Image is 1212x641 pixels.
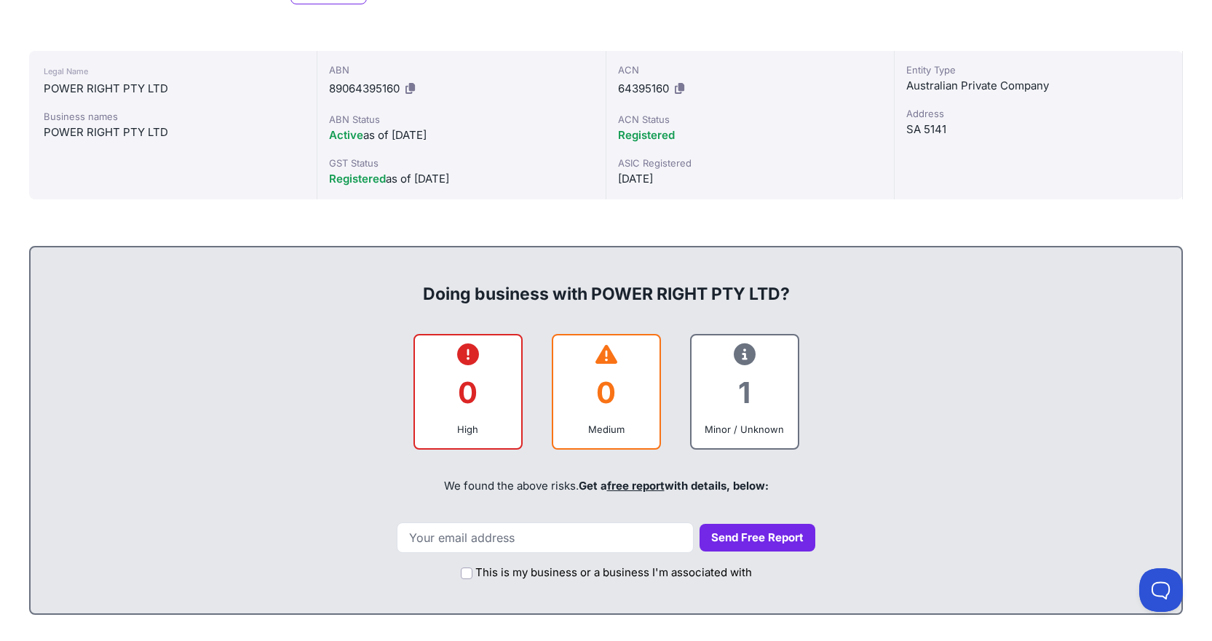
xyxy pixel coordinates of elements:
[475,565,752,581] label: This is my business or a business I'm associated with
[579,479,769,493] span: Get a with details, below:
[1139,568,1183,612] iframe: Toggle Customer Support
[329,170,593,188] div: as of [DATE]
[329,156,593,170] div: GST Status
[703,422,786,437] div: Minor / Unknown
[45,259,1167,306] div: Doing business with POWER RIGHT PTY LTD?
[329,172,386,186] span: Registered
[329,81,400,95] span: 89064395160
[565,363,648,422] div: 0
[44,63,302,80] div: Legal Name
[618,156,882,170] div: ASIC Registered
[618,128,675,142] span: Registered
[618,63,882,77] div: ACN
[906,106,1171,121] div: Address
[618,112,882,127] div: ACN Status
[44,109,302,124] div: Business names
[329,128,363,142] span: Active
[329,127,593,144] div: as of [DATE]
[906,77,1171,95] div: Australian Private Company
[427,422,510,437] div: High
[565,422,648,437] div: Medium
[329,63,593,77] div: ABN
[45,461,1167,511] div: We found the above risks.
[607,479,665,493] a: free report
[906,63,1171,77] div: Entity Type
[703,363,786,422] div: 1
[906,121,1171,138] div: SA 5141
[44,124,302,141] div: POWER RIGHT PTY LTD
[427,363,510,422] div: 0
[44,80,302,97] div: POWER RIGHT PTY LTD
[397,522,694,553] input: Your email address
[329,112,593,127] div: ABN Status
[700,524,815,552] button: Send Free Report
[618,81,669,95] span: 64395160
[618,170,882,188] div: [DATE]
